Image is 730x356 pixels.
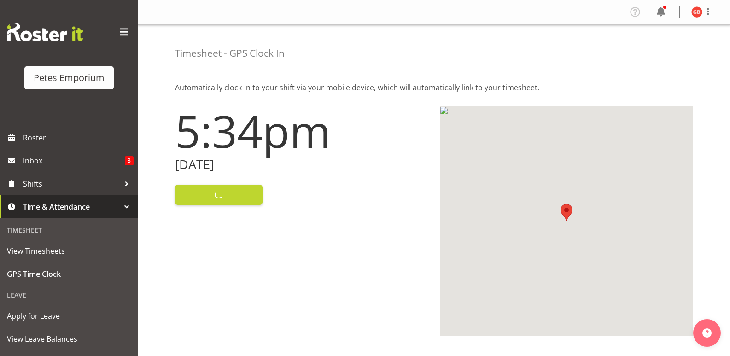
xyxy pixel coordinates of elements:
div: Petes Emporium [34,71,105,85]
img: help-xxl-2.png [702,328,712,338]
span: Time & Attendance [23,200,120,214]
span: 3 [125,156,134,165]
a: View Leave Balances [2,327,136,350]
h2: [DATE] [175,158,429,172]
a: Apply for Leave [2,304,136,327]
a: View Timesheets [2,239,136,263]
img: Rosterit website logo [7,23,83,41]
h4: Timesheet - GPS Clock In [175,48,285,58]
span: View Timesheets [7,244,131,258]
h1: 5:34pm [175,106,429,156]
a: GPS Time Clock [2,263,136,286]
span: GPS Time Clock [7,267,131,281]
span: Apply for Leave [7,309,131,323]
div: Leave [2,286,136,304]
span: Shifts [23,177,120,191]
span: View Leave Balances [7,332,131,346]
img: gillian-byford11184.jpg [691,6,702,18]
span: Inbox [23,154,125,168]
p: Automatically clock-in to your shift via your mobile device, which will automatically link to you... [175,82,693,93]
span: Roster [23,131,134,145]
div: Timesheet [2,221,136,239]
